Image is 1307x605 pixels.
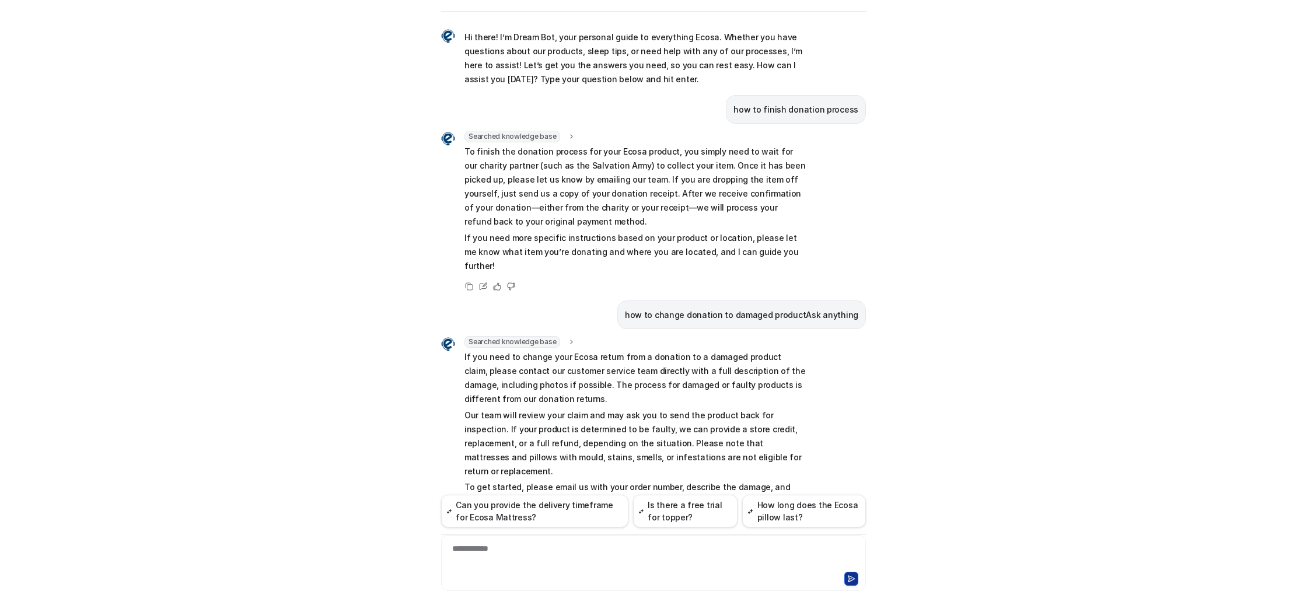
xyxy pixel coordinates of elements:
[625,308,858,322] p: how to change donation to damaged productAsk anything
[464,408,806,478] p: Our team will review your claim and may ask you to send the product back for inspection. If your ...
[464,145,806,229] p: To finish the donation process for your Ecosa product, you simply need to wait for our charity pa...
[464,480,806,508] p: To get started, please email us with your order number, describe the damage, and attach clear ima...
[742,495,866,527] button: How long does the Ecosa pillow last?
[441,337,455,351] img: Widget
[464,350,806,406] p: If you need to change your Ecosa return from a donation to a damaged product claim, please contac...
[441,132,455,146] img: Widget
[733,103,858,117] p: how to finish donation process
[464,30,806,86] p: Hi there! I’m Dream Bot, your personal guide to everything Ecosa. Whether you have questions abou...
[441,495,628,527] button: Can you provide the delivery timeframe for Ecosa Mattress?
[633,495,738,527] button: Is there a free trial for topper?
[441,29,455,43] img: Widget
[464,131,560,142] span: Searched knowledge base
[464,231,806,273] p: If you need more specific instructions based on your product or location, please let me know what...
[464,336,560,348] span: Searched knowledge base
